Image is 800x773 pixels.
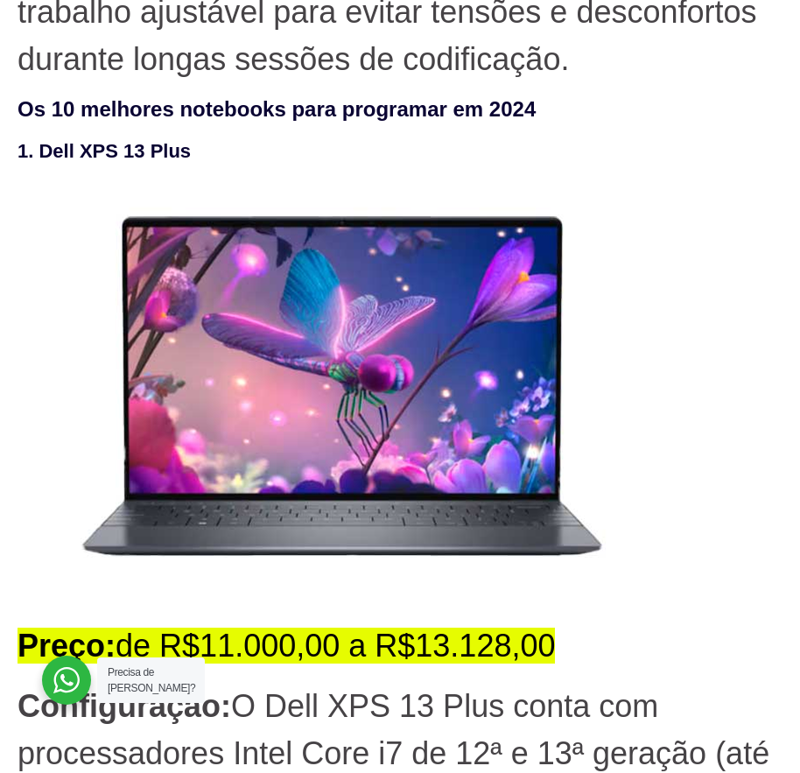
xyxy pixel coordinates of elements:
iframe: Chat Widget [485,549,800,773]
strong: Configuração: [18,688,231,724]
mark: de R$11.000,00 a R$13.128,00 [18,628,555,664]
span: Precisa de [PERSON_NAME]? [108,666,195,694]
h3: 1. Dell XPS 13 Plus [18,137,782,165]
h2: Os 10 melhores notebooks para programar em 2024 [18,95,782,123]
div: Widget de chat [485,549,800,773]
strong: Preço: [18,628,116,664]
